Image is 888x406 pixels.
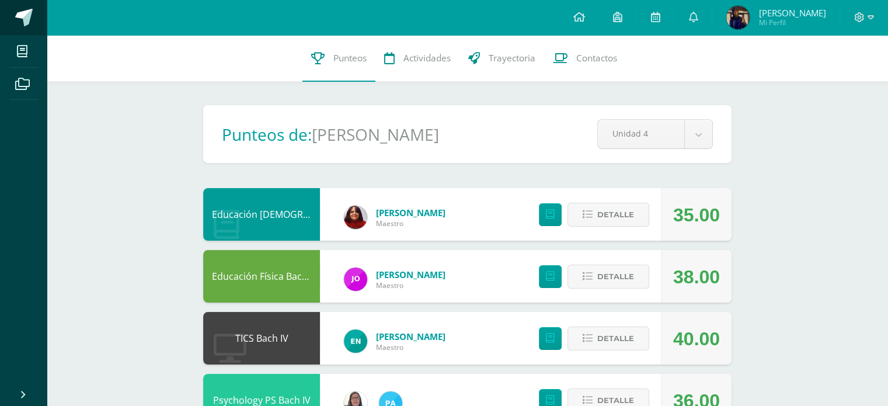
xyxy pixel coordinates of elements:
img: 5bb1a44df6f1140bb573547ac59d95bf.png [344,206,367,229]
a: [PERSON_NAME] [376,331,445,342]
span: Maestro [376,342,445,352]
button: Detalle [567,265,649,289]
button: Detalle [567,203,649,227]
a: Unidad 4 [598,120,712,148]
span: Mi Perfil [758,18,826,27]
a: Contactos [544,35,626,82]
div: Educación Cristiana Bach IV [203,188,320,241]
a: [PERSON_NAME] [376,269,445,280]
button: Detalle [567,327,649,351]
span: Actividades [403,52,451,64]
div: 35.00 [673,189,720,241]
a: Punteos [302,35,375,82]
span: Detalle [597,328,634,349]
span: Maestro [376,280,445,290]
span: Trayectoria [489,52,535,64]
span: Detalle [597,204,634,225]
h1: Punteos de: [222,123,312,145]
div: 38.00 [673,251,720,303]
a: Trayectoria [459,35,544,82]
span: Unidad 4 [612,120,670,147]
a: Actividades [375,35,459,82]
div: 40.00 [673,313,720,365]
span: Maestro [376,218,445,228]
div: Educación Física Bach IV [203,250,320,303]
span: [PERSON_NAME] [758,7,826,19]
span: Detalle [597,266,634,287]
div: TICS Bach IV [203,312,320,365]
img: 75b744ccd90b308547c4c603ec795dc0.png [344,268,367,291]
h1: [PERSON_NAME] [312,123,439,145]
span: Punteos [333,52,367,64]
img: 311c1656b3fc0a90904346beb75f9961.png [344,329,367,353]
a: [PERSON_NAME] [376,207,445,218]
span: Contactos [576,52,617,64]
img: 47cfc69b6a1e0313111ae0dfa61b3de3.png [726,6,750,29]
